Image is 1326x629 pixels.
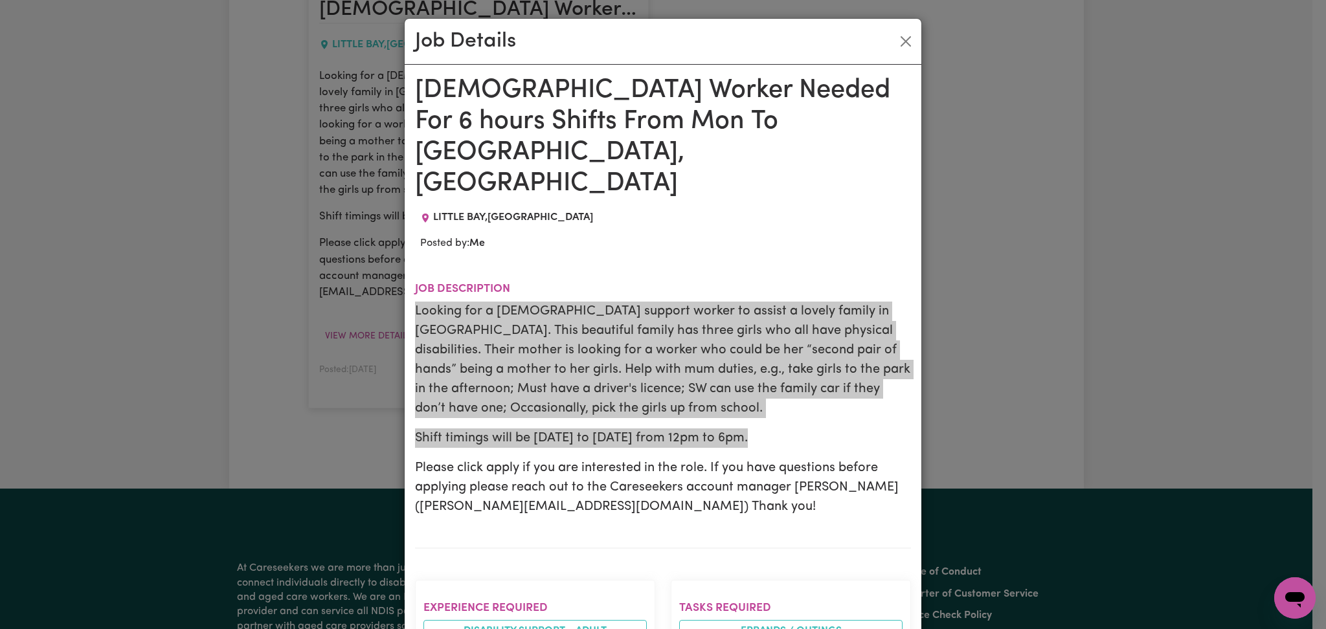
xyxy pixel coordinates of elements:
span: LITTLE BAY , [GEOGRAPHIC_DATA] [433,212,593,223]
h2: Job Details [415,29,516,54]
h2: Job description [415,282,911,296]
button: Close [895,31,916,52]
span: Posted by: [420,238,485,248]
p: Shift timings will be [DATE] to [DATE] from 12pm to 6pm. [415,428,911,448]
h2: Experience required [423,601,647,615]
h1: [DEMOGRAPHIC_DATA] Worker Needed For 6 hours Shifts From Mon To [GEOGRAPHIC_DATA], [GEOGRAPHIC_DATA] [415,75,911,199]
h2: Tasks required [679,601,903,615]
b: Me [469,238,485,248]
p: Looking for a [DEMOGRAPHIC_DATA] support worker to assist a lovely family in [GEOGRAPHIC_DATA]. T... [415,302,911,418]
iframe: Button to launch messaging window [1274,577,1316,619]
div: Job location: LITTLE BAY, New South Wales [415,210,598,225]
p: Please click apply if you are interested in the role. If you have questions before applying pleas... [415,458,911,516]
